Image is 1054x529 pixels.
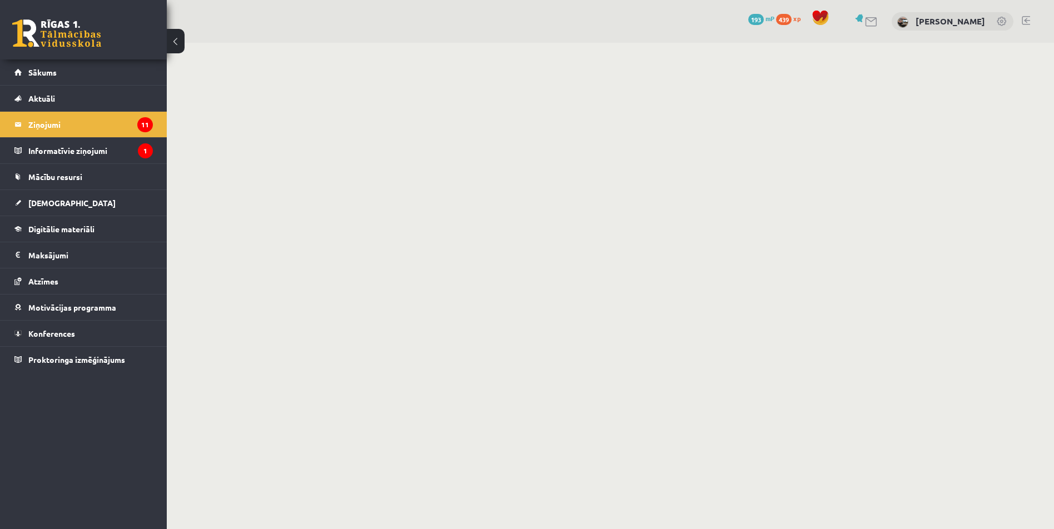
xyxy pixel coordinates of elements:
a: Sākums [14,59,153,85]
span: 439 [776,14,792,25]
legend: Ziņojumi [28,112,153,137]
span: Sākums [28,67,57,77]
span: 193 [748,14,764,25]
a: Konferences [14,321,153,346]
a: Proktoringa izmēģinājums [14,347,153,372]
a: [PERSON_NAME] [916,16,985,27]
legend: Informatīvie ziņojumi [28,138,153,163]
a: Informatīvie ziņojumi1 [14,138,153,163]
legend: Maksājumi [28,242,153,268]
a: [DEMOGRAPHIC_DATA] [14,190,153,216]
span: xp [793,14,801,23]
span: [DEMOGRAPHIC_DATA] [28,198,116,208]
a: Ziņojumi11 [14,112,153,137]
a: 193 mP [748,14,774,23]
a: Aktuāli [14,86,153,111]
a: Rīgas 1. Tālmācības vidusskola [12,19,101,47]
span: Proktoringa izmēģinājums [28,355,125,365]
span: Motivācijas programma [28,302,116,312]
span: Konferences [28,328,75,338]
a: Atzīmes [14,268,153,294]
span: Mācību resursi [28,172,82,182]
i: 11 [137,117,153,132]
span: Aktuāli [28,93,55,103]
span: Atzīmes [28,276,58,286]
span: Digitālie materiāli [28,224,95,234]
span: mP [765,14,774,23]
i: 1 [138,143,153,158]
a: Maksājumi [14,242,153,268]
a: Digitālie materiāli [14,216,153,242]
a: Mācību resursi [14,164,153,189]
img: Patriks Otomers-Bērziņš [897,17,908,28]
a: 439 xp [776,14,806,23]
a: Motivācijas programma [14,295,153,320]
